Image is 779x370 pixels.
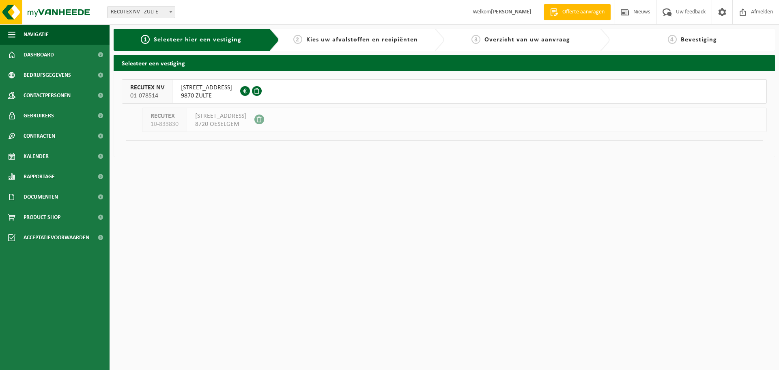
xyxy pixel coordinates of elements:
[681,37,717,43] span: Bevestiging
[154,37,241,43] span: Selecteer hier een vestiging
[24,146,49,167] span: Kalender
[195,112,246,120] span: [STREET_ADDRESS]
[24,187,58,207] span: Documenten
[484,37,570,43] span: Overzicht van uw aanvraag
[24,227,89,248] span: Acceptatievoorwaarden
[491,9,532,15] strong: [PERSON_NAME]
[141,35,150,44] span: 1
[122,79,767,104] button: RECUTEX NV 01-078514 [STREET_ADDRESS]9870 ZULTE
[195,120,246,128] span: 8720 OESELGEM
[471,35,480,44] span: 3
[24,85,71,106] span: Contactpersonen
[544,4,611,20] a: Offerte aanvragen
[108,6,175,18] span: RECUTEX NV - ZULTE
[24,106,54,126] span: Gebruikers
[151,112,179,120] span: RECUTEX
[24,167,55,187] span: Rapportage
[24,65,71,85] span: Bedrijfsgegevens
[107,6,175,18] span: RECUTEX NV - ZULTE
[293,35,302,44] span: 2
[24,24,49,45] span: Navigatie
[181,92,232,100] span: 9870 ZULTE
[130,84,164,92] span: RECUTEX NV
[306,37,418,43] span: Kies uw afvalstoffen en recipiënten
[181,84,232,92] span: [STREET_ADDRESS]
[24,126,55,146] span: Contracten
[130,92,164,100] span: 01-078514
[114,55,775,71] h2: Selecteer een vestiging
[24,207,60,227] span: Product Shop
[24,45,54,65] span: Dashboard
[560,8,607,16] span: Offerte aanvragen
[151,120,179,128] span: 10-833830
[668,35,677,44] span: 4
